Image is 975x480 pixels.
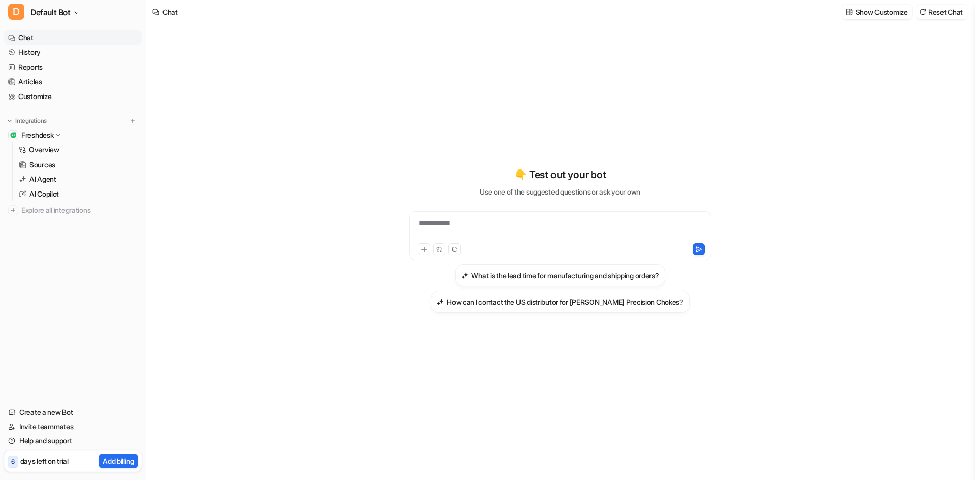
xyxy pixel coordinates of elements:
p: AI Agent [29,174,56,184]
a: Sources [15,157,142,172]
a: AI Copilot [15,187,142,201]
p: Use one of the suggested questions or ask your own [480,186,640,197]
a: AI Agent [15,172,142,186]
button: What is the lead time for manufacturing and shipping orders?What is the lead time for manufacturi... [455,264,665,286]
img: expand menu [6,117,13,124]
a: Invite teammates [4,420,142,434]
p: Freshdesk [21,130,53,140]
a: Explore all integrations [4,203,142,217]
a: Help and support [4,434,142,448]
p: 6 [11,457,15,466]
span: Default Bot [30,5,71,19]
img: Freshdesk [10,132,16,138]
button: How can I contact the US distributor for Teague Precision Chokes?How can I contact the US distrib... [431,291,690,313]
span: D [8,4,24,20]
img: What is the lead time for manufacturing and shipping orders? [461,272,468,279]
button: Reset Chat [916,5,967,19]
a: History [4,45,142,59]
p: days left on trial [20,456,69,466]
a: Customize [4,89,142,104]
img: explore all integrations [8,205,18,215]
h3: What is the lead time for manufacturing and shipping orders? [471,270,659,281]
a: Create a new Bot [4,405,142,420]
span: Explore all integrations [21,202,138,218]
div: Chat [162,7,178,17]
a: Chat [4,30,142,45]
img: How can I contact the US distributor for Teague Precision Chokes? [437,298,444,306]
img: customize [846,8,853,16]
p: Sources [29,159,55,170]
button: Integrations [4,116,50,126]
p: Integrations [15,117,47,125]
p: Show Customize [856,7,908,17]
h3: How can I contact the US distributor for [PERSON_NAME] Precision Chokes? [447,297,684,307]
p: Add billing [103,456,134,466]
button: Show Customize [842,5,912,19]
img: reset [919,8,926,16]
p: 👇 Test out your bot [514,167,606,182]
a: Articles [4,75,142,89]
img: menu_add.svg [129,117,136,124]
p: Overview [29,145,59,155]
button: Add billing [99,454,138,468]
a: Reports [4,60,142,74]
p: AI Copilot [29,189,59,199]
a: Overview [15,143,142,157]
